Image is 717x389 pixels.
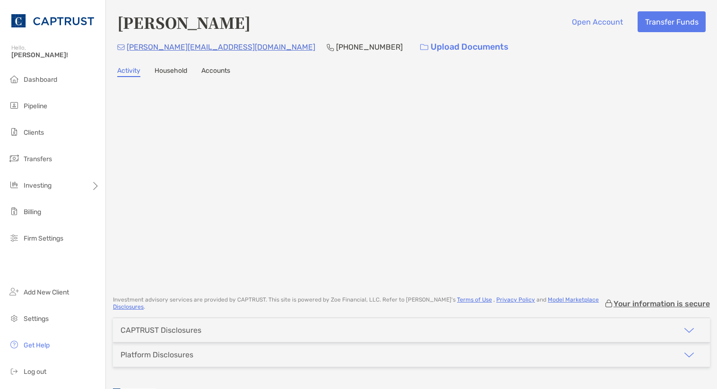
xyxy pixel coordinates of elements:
img: settings icon [9,312,20,324]
p: [PHONE_NUMBER] [336,41,403,53]
img: Email Icon [117,44,125,50]
span: Dashboard [24,76,57,84]
img: transfers icon [9,153,20,164]
span: Pipeline [24,102,47,110]
span: Settings [24,315,49,323]
img: icon arrow [683,349,695,361]
img: add_new_client icon [9,286,20,297]
a: Accounts [201,67,230,77]
span: Investing [24,182,52,190]
span: Get Help [24,341,50,349]
span: Add New Client [24,288,69,296]
img: firm-settings icon [9,232,20,243]
div: Platform Disclosures [121,350,193,359]
span: Transfers [24,155,52,163]
a: Upload Documents [414,37,515,57]
span: Log out [24,368,46,376]
img: CAPTRUST Logo [11,4,94,38]
img: button icon [420,44,428,51]
img: dashboard icon [9,73,20,85]
a: Privacy Policy [496,296,535,303]
span: Clients [24,129,44,137]
a: Model Marketplace Disclosures [113,296,599,310]
span: Firm Settings [24,234,63,242]
a: Terms of Use [457,296,492,303]
img: get-help icon [9,339,20,350]
img: billing icon [9,206,20,217]
img: clients icon [9,126,20,138]
img: investing icon [9,179,20,190]
div: CAPTRUST Disclosures [121,326,201,335]
h4: [PERSON_NAME] [117,11,251,33]
span: [PERSON_NAME]! [11,51,100,59]
img: logout icon [9,365,20,377]
a: Activity [117,67,140,77]
a: Household [155,67,187,77]
p: Investment advisory services are provided by CAPTRUST . This site is powered by Zoe Financial, LL... [113,296,604,311]
span: Billing [24,208,41,216]
img: icon arrow [683,325,695,336]
button: Open Account [564,11,630,32]
p: [PERSON_NAME][EMAIL_ADDRESS][DOMAIN_NAME] [127,41,315,53]
img: Phone Icon [327,43,334,51]
p: Your information is secure [613,299,710,308]
button: Transfer Funds [638,11,706,32]
img: pipeline icon [9,100,20,111]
